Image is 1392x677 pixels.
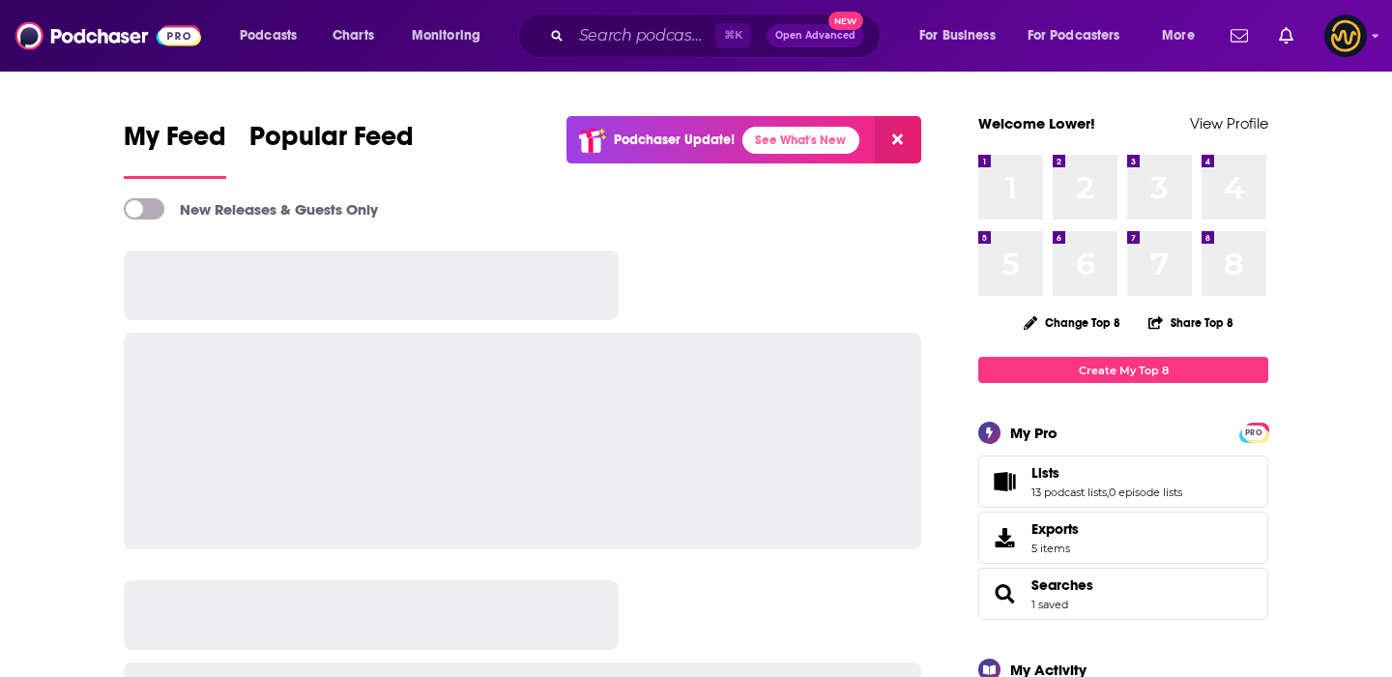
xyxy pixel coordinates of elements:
span: For Podcasters [1028,22,1120,49]
span: For Business [919,22,996,49]
a: 0 episode lists [1109,486,1182,499]
a: 1 saved [1031,598,1068,611]
span: Logged in as LowerStreet [1324,15,1367,57]
a: New Releases & Guests Only [124,198,378,220]
span: , [1107,486,1109,499]
img: User Profile [1324,15,1367,57]
a: Exports [978,512,1268,564]
a: My Feed [124,120,226,179]
input: Search podcasts, credits, & more... [571,20,715,51]
span: Charts [333,22,374,49]
span: ⌘ K [715,23,751,48]
a: Popular Feed [249,120,414,179]
a: Show notifications dropdown [1223,19,1256,52]
button: open menu [1148,20,1219,51]
span: Exports [1031,520,1079,538]
button: open menu [1015,20,1148,51]
img: Podchaser - Follow, Share and Rate Podcasts [15,17,201,54]
a: Charts [320,20,386,51]
a: Create My Top 8 [978,357,1268,383]
span: 5 items [1031,542,1079,555]
span: Searches [978,568,1268,620]
span: New [828,12,863,30]
a: Lists [1031,464,1182,482]
a: Searches [1031,576,1093,594]
a: PRO [1242,425,1265,439]
div: My Pro [1010,424,1058,442]
div: Search podcasts, credits, & more... [536,14,899,58]
span: Podcasts [240,22,297,49]
span: Open Advanced [775,31,855,41]
button: open menu [226,20,322,51]
span: My Feed [124,120,226,164]
p: Podchaser Update! [614,132,735,148]
a: Searches [985,580,1024,607]
a: 13 podcast lists [1031,486,1107,499]
span: Popular Feed [249,120,414,164]
button: Share Top 8 [1147,304,1234,341]
span: PRO [1242,426,1265,440]
button: Show profile menu [1324,15,1367,57]
span: Lists [1031,464,1059,482]
a: View Profile [1190,114,1268,132]
a: Show notifications dropdown [1271,19,1301,52]
button: open menu [398,20,506,51]
span: Exports [985,524,1024,551]
button: Open AdvancedNew [767,24,864,47]
span: Monitoring [412,22,480,49]
span: Lists [978,456,1268,508]
a: See What's New [742,127,859,154]
button: Change Top 8 [1012,310,1132,335]
a: Welcome Lower! [978,114,1095,132]
button: open menu [906,20,1020,51]
a: Lists [985,468,1024,495]
span: More [1162,22,1195,49]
